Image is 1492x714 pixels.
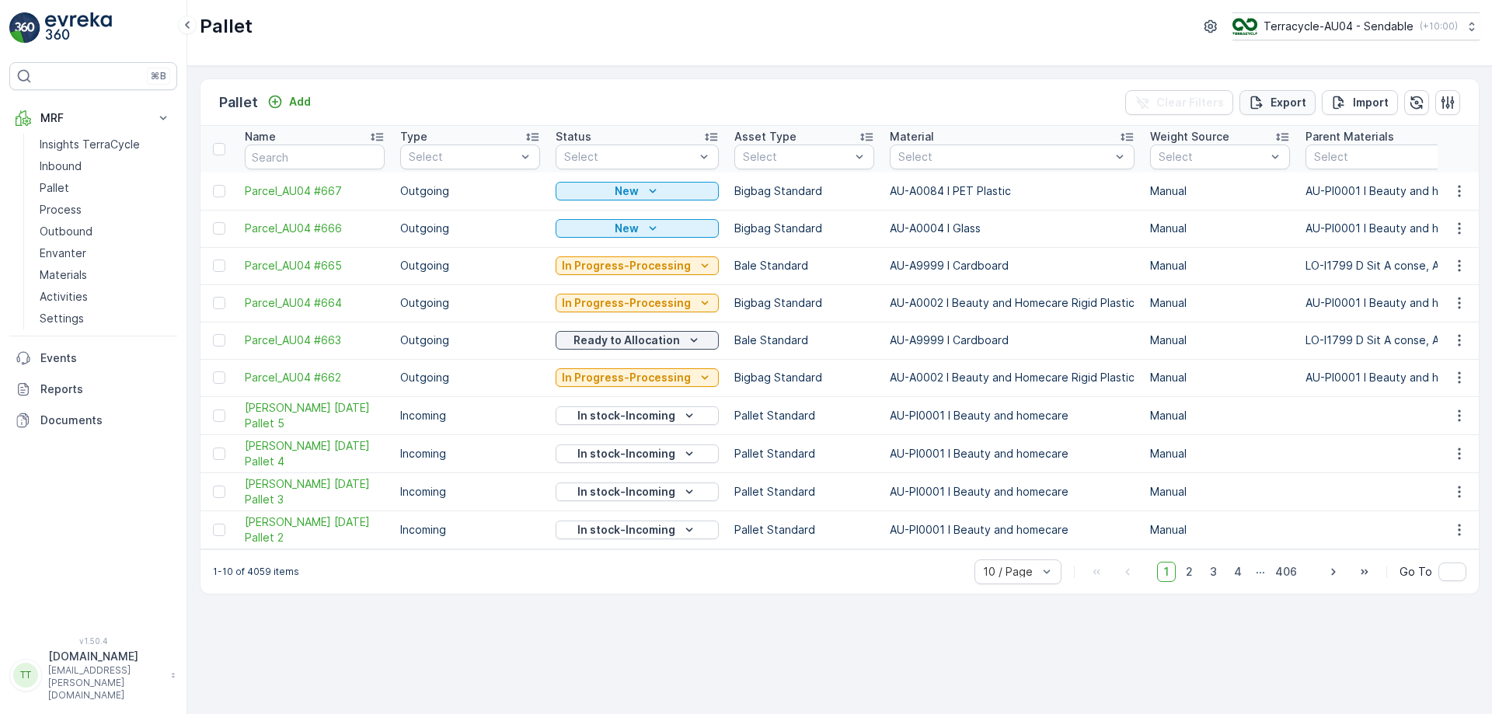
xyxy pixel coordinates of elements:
[9,636,177,646] span: v 1.50.4
[40,137,140,152] p: Insights TerraCycle
[33,264,177,286] a: Materials
[409,149,516,165] p: Select
[45,12,112,44] img: logo_light-DOdMpM7g.png
[213,185,225,197] div: Toggle Row Selected
[289,94,311,110] p: Add
[1420,20,1458,33] p: ( +10:00 )
[1400,564,1432,580] span: Go To
[890,258,1135,273] p: AU-A9999 I Cardboard
[556,368,719,387] button: In Progress-Processing
[1150,333,1290,348] p: Manual
[400,408,540,423] p: Incoming
[562,370,691,385] p: In Progress-Processing
[40,246,86,261] p: Envanter
[33,286,177,308] a: Activities
[9,343,177,374] a: Events
[615,221,639,236] p: New
[890,408,1135,423] p: AU-PI0001 I Beauty and homecare
[1150,258,1290,273] p: Manual
[40,350,171,366] p: Events
[261,92,317,111] button: Add
[213,448,225,460] div: Toggle Row Selected
[890,221,1135,236] p: AU-A0004 I Glass
[556,294,719,312] button: In Progress-Processing
[556,444,719,463] button: In stock-Incoming
[1232,18,1257,35] img: terracycle_logo.png
[245,183,385,199] span: Parcel_AU04 #667
[245,145,385,169] input: Search
[245,221,385,236] a: Parcel_AU04 #666
[245,438,385,469] a: FD Mecca 17/09/2025 Pallet 4
[40,158,82,174] p: Inbound
[9,374,177,405] a: Reports
[890,129,934,145] p: Material
[1150,221,1290,236] p: Manual
[9,12,40,44] img: logo
[1305,129,1394,145] p: Parent Materials
[245,333,385,348] span: Parcel_AU04 #663
[564,149,695,165] p: Select
[213,297,225,309] div: Toggle Row Selected
[1232,12,1480,40] button: Terracycle-AU04 - Sendable(+10:00)
[213,566,299,578] p: 1-10 of 4059 items
[33,242,177,264] a: Envanter
[9,405,177,436] a: Documents
[734,408,874,423] p: Pallet Standard
[734,258,874,273] p: Bale Standard
[734,522,874,538] p: Pallet Standard
[577,446,675,461] p: In stock-Incoming
[400,370,540,385] p: Outgoing
[734,183,874,199] p: Bigbag Standard
[33,221,177,242] a: Outbound
[9,103,177,134] button: MRF
[577,484,675,500] p: In stock-Incoming
[245,476,385,507] a: FD Mecca 17/09/2025 Pallet 3
[245,438,385,469] span: [PERSON_NAME] [DATE] Pallet 4
[1271,95,1306,110] p: Export
[734,129,797,145] p: Asset Type
[400,522,540,538] p: Incoming
[48,664,163,702] p: [EMAIL_ADDRESS][PERSON_NAME][DOMAIN_NAME]
[213,334,225,347] div: Toggle Row Selected
[213,222,225,235] div: Toggle Row Selected
[400,183,540,199] p: Outgoing
[577,522,675,538] p: In stock-Incoming
[1179,562,1200,582] span: 2
[890,370,1135,385] p: AU-A0002 I Beauty and Homecare Rigid Plastic
[1268,562,1304,582] span: 406
[734,484,874,500] p: Pallet Standard
[734,446,874,461] p: Pallet Standard
[33,308,177,329] a: Settings
[1264,19,1414,34] p: Terracycle-AU04 - Sendable
[1150,370,1290,385] p: Manual
[213,259,225,272] div: Toggle Row Selected
[890,484,1135,500] p: AU-PI0001 I Beauty and homecare
[1157,562,1176,582] span: 1
[890,333,1135,348] p: AU-A9999 I Cardboard
[33,155,177,177] a: Inbound
[245,370,385,385] a: Parcel_AU04 #662
[556,521,719,539] button: In stock-Incoming
[245,258,385,273] a: Parcel_AU04 #665
[1256,562,1265,582] p: ...
[245,400,385,431] a: FD Mecca 17/09/2025 Pallet 5
[890,522,1135,538] p: AU-PI0001 I Beauty and homecare
[890,295,1135,311] p: AU-A0002 I Beauty and Homecare Rigid Plastic
[40,413,171,428] p: Documents
[213,486,225,498] div: Toggle Row Selected
[890,183,1135,199] p: AU-A0084 I PET Plastic
[245,295,385,311] span: Parcel_AU04 #664
[13,663,38,688] div: TT
[890,446,1135,461] p: AU-PI0001 I Beauty and homecare
[1150,484,1290,500] p: Manual
[400,446,540,461] p: Incoming
[400,221,540,236] p: Outgoing
[577,408,675,423] p: In stock-Incoming
[573,333,680,348] p: Ready to Allocation
[1227,562,1249,582] span: 4
[1322,90,1398,115] button: Import
[556,219,719,238] button: New
[1239,90,1316,115] button: Export
[33,177,177,199] a: Pallet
